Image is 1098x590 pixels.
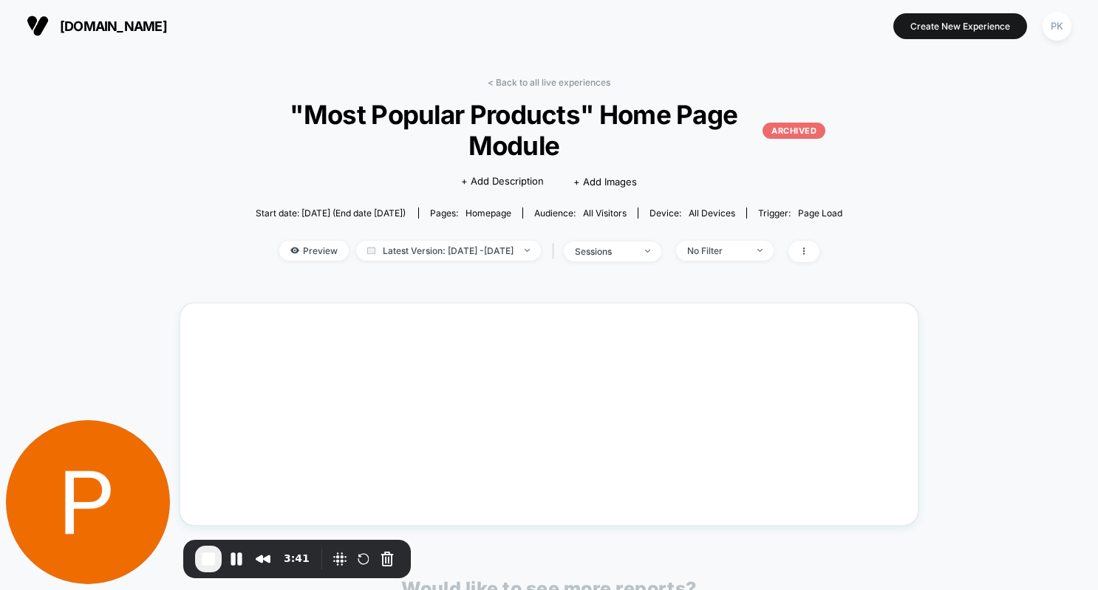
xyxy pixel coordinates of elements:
div: Trigger: [758,207,842,219]
img: Visually logo [27,15,49,37]
button: [DOMAIN_NAME] [22,14,171,38]
span: Start date: [DATE] (End date [DATE]) [256,207,406,219]
div: Audience: [534,207,627,219]
img: end [645,250,650,253]
img: end [757,249,763,252]
span: Device: [638,207,746,219]
span: "Most Popular Products" Home Page Module [273,99,826,161]
span: All Visitors [583,207,627,219]
button: PK [1038,11,1076,41]
span: Page Load [798,207,842,219]
span: + Add Description [461,174,544,189]
span: Latest Version: [DATE] - [DATE] [356,241,541,261]
div: sessions [575,246,634,257]
div: PK [1043,12,1071,41]
span: Preview [279,241,349,261]
div: No Filter [687,245,746,256]
span: homepage [466,207,511,219]
div: Pages: [430,207,511,219]
p: ARCHIVED [763,123,825,139]
span: [DOMAIN_NAME] [60,18,167,34]
a: < Back to all live experiences [488,77,610,88]
img: end [525,249,530,252]
span: | [548,241,564,262]
span: + Add Images [573,176,637,188]
span: all devices [689,207,735,219]
button: Create New Experience [893,13,1027,39]
img: calendar [367,247,375,254]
